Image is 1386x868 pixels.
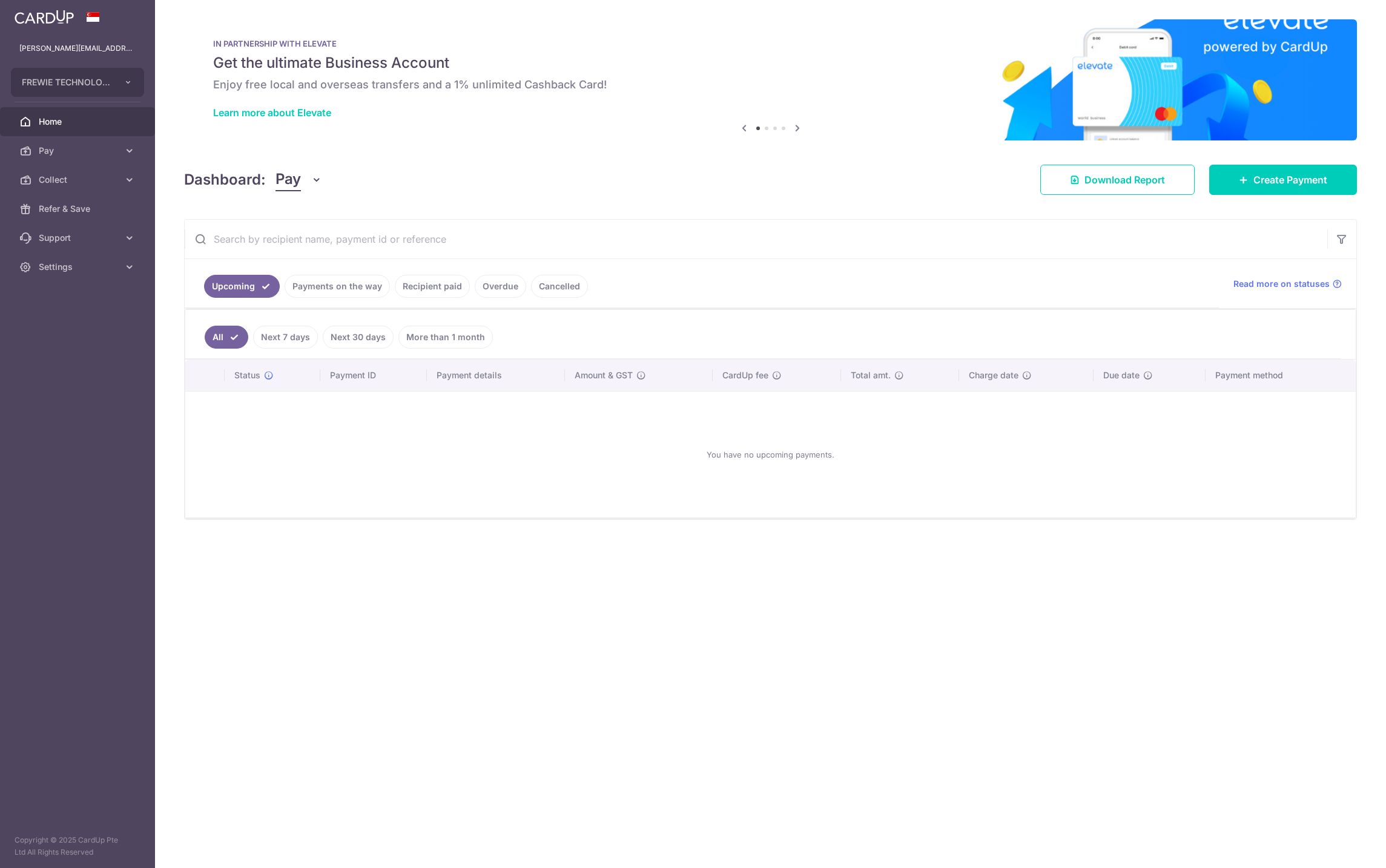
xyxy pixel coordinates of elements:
[184,169,266,191] h4: Dashboard:
[39,232,119,244] span: Support
[1233,278,1342,290] a: Read more on statuses
[1084,173,1165,187] span: Download Report
[851,369,891,381] span: Total amt.
[1206,360,1356,391] th: Payment method
[39,261,119,273] span: Settings
[15,10,74,24] img: CardUp
[1103,369,1140,381] span: Due date
[39,145,119,157] span: Pay
[1253,173,1327,187] span: Create Payment
[39,203,119,215] span: Refer & Save
[969,369,1018,381] span: Charge date
[185,220,1327,258] input: Search by recipient name, payment id or reference
[475,275,526,298] a: Overdue
[205,326,248,349] a: All
[22,76,111,88] span: FREWIE TECHNOLOGIES PTE. LTD.
[398,326,493,349] a: More than 1 month
[320,360,427,391] th: Payment ID
[276,168,322,191] button: Pay
[531,275,588,298] a: Cancelled
[39,116,119,128] span: Home
[722,369,768,381] span: CardUp fee
[213,77,1328,92] h6: Enjoy free local and overseas transfers and a 1% unlimited Cashback Card!
[234,369,260,381] span: Status
[1233,278,1330,290] span: Read more on statuses
[200,401,1341,508] div: You have no upcoming payments.
[213,39,1328,48] p: IN PARTNERSHIP WITH ELEVATE
[19,42,136,54] p: [PERSON_NAME][EMAIL_ADDRESS][DOMAIN_NAME]
[253,326,318,349] a: Next 7 days
[39,174,119,186] span: Collect
[184,19,1357,140] img: Renovation banner
[1209,165,1357,195] a: Create Payment
[323,326,394,349] a: Next 30 days
[285,275,390,298] a: Payments on the way
[276,168,301,191] span: Pay
[213,53,1328,73] h5: Get the ultimate Business Account
[213,107,331,119] a: Learn more about Elevate
[427,360,565,391] th: Payment details
[204,275,280,298] a: Upcoming
[575,369,633,381] span: Amount & GST
[11,68,144,97] button: FREWIE TECHNOLOGIES PTE. LTD.
[1040,165,1195,195] a: Download Report
[395,275,470,298] a: Recipient paid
